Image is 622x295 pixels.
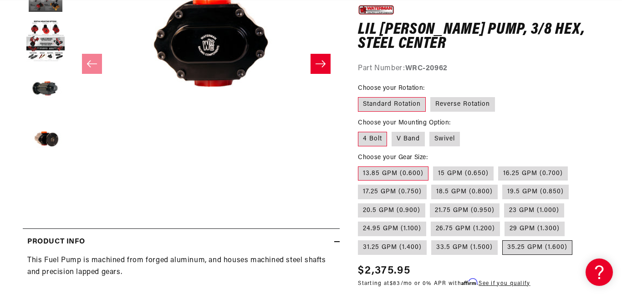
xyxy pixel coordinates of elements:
label: 29 GPM (1.300) [505,222,565,237]
button: Slide left [82,54,102,74]
h1: Lil [PERSON_NAME] Pump, 3/8 Hex, Steel Center [358,23,599,52]
label: Swivel [429,132,460,146]
button: Load image 3 in gallery view [23,18,68,64]
label: 13.85 GPM (0.600) [358,166,428,181]
p: Starting at /mo or 0% APR with . [358,279,530,288]
label: 35.25 GPM (1.600) [502,240,572,255]
label: 16.25 GPM (0.700) [498,166,568,181]
label: 4 Bolt [358,132,387,146]
button: Load image 4 in gallery view [23,68,68,114]
label: 20.5 GPM (0.900) [358,203,425,218]
legend: Choose your Mounting Option: [358,118,451,128]
label: 24.95 GPM (1.100) [358,222,426,237]
label: 31.25 GPM (1.400) [358,240,427,255]
label: 21.75 GPM (0.950) [430,203,500,218]
button: Load image 5 in gallery view [23,119,68,164]
h2: Product Info [27,236,85,248]
label: 33.5 GPM (1.500) [431,240,498,255]
div: Part Number: [358,63,599,75]
span: Affirm [461,279,477,285]
label: 15 GPM (0.650) [433,166,494,181]
a: See if you qualify - Learn more about Affirm Financing (opens in modal) [479,281,530,286]
span: $2,375.95 [358,263,410,279]
label: Reverse Rotation [430,98,495,112]
label: Standard Rotation [358,98,426,112]
label: 18.5 GPM (0.800) [431,185,498,199]
label: 26.75 GPM (1.200) [431,222,500,237]
label: 19.5 GPM (0.850) [502,185,569,199]
button: Slide right [311,54,331,74]
summary: Product Info [23,229,340,255]
legend: Choose your Rotation: [358,84,425,93]
span: $83 [390,281,401,286]
label: 17.25 GPM (0.750) [358,185,427,199]
strong: WRC-20962 [405,65,448,72]
label: 23 GPM (1.000) [504,203,564,218]
legend: Choose your Gear Size: [358,153,428,162]
label: V Band [392,132,425,146]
